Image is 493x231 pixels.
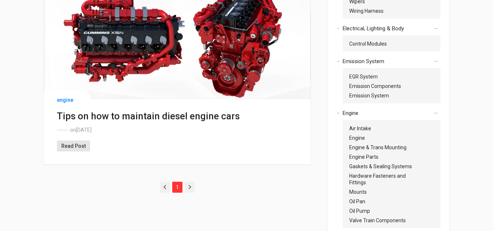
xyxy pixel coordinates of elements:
span: 1 [172,182,182,193]
a: Air Intake [349,123,421,133]
a: Oil Pan [349,196,421,206]
a: Engine & Trans Mounting [349,142,421,152]
a: Engine Parts [349,152,421,161]
button: Toggle [431,108,440,118]
a: Read Post [57,140,90,151]
a: Electrical, Lighting & Body [343,23,428,34]
a: Wiring Harness [349,6,421,15]
a: Tips on how to maintain diesel engine cars [57,111,240,122]
a: Engine [343,108,428,119]
a: Control Modules [349,39,421,48]
a: Emission Components [349,81,421,91]
a: Emission System [349,91,421,100]
button: Previous [160,182,170,193]
a: Emission System [343,56,428,67]
a: EGR System [349,72,421,81]
button: Toggle [431,24,440,33]
a: Valve Train Components [349,215,421,225]
button: Next [185,182,194,193]
div: on [DATE] [57,126,298,134]
a: Engine [349,133,421,142]
a: Gaskets & Sealing Systems [349,161,421,171]
button: Toggle [431,57,440,66]
a: Oil Pump [349,206,421,215]
a: Hardware Fasteners and Fittings [349,171,421,187]
a: Mounts [349,187,421,196]
a: engine [57,96,73,104]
